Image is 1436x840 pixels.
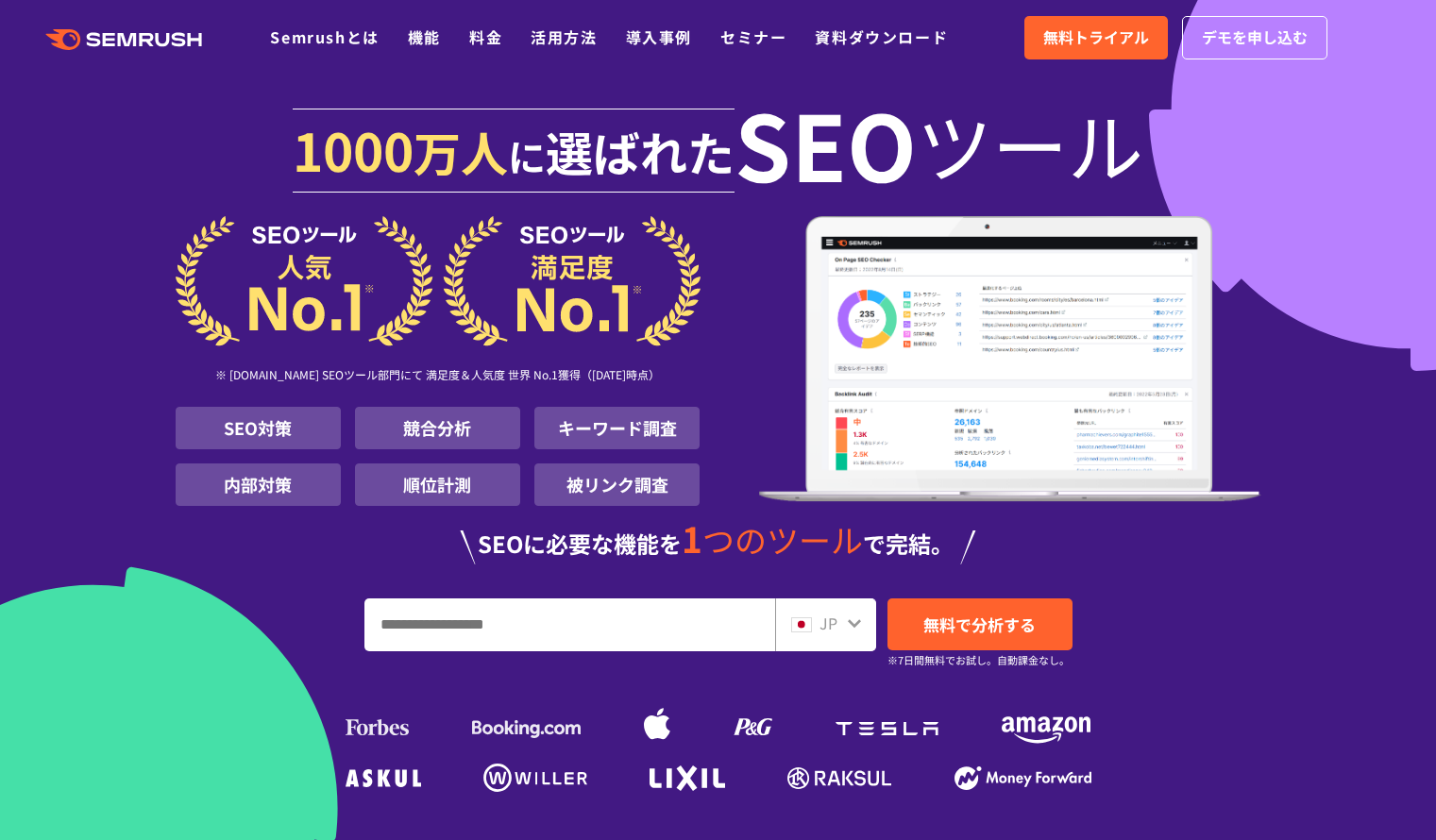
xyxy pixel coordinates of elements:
[508,128,546,183] span: に
[531,25,597,48] a: 活用方法
[720,25,786,48] a: セミナー
[176,521,1261,564] div: SEOに必要な機能を
[887,598,1073,650] a: 無料で分析する
[1043,25,1149,50] span: 無料トライアル
[176,407,341,449] li: SEO対策
[546,117,735,185] span: 選ばれた
[469,25,502,48] a: 料金
[534,407,700,449] li: キーワード調査
[923,613,1036,636] span: 無料で分析する
[1024,16,1168,59] a: 無料トライアル
[735,106,917,181] span: SEO
[176,463,341,506] li: 内部対策
[270,25,379,48] a: Semrushとは
[863,527,954,560] span: で完結。
[355,463,520,506] li: 順位計測
[1182,16,1327,59] a: デモを申し込む
[702,516,863,563] span: つのツール
[534,463,700,506] li: 被リンク調査
[408,25,441,48] a: 機能
[887,651,1070,669] small: ※7日間無料でお試し。自動課金なし。
[414,117,508,185] span: 万人
[815,25,948,48] a: 資料ダウンロード
[682,512,702,563] span: 1
[917,106,1143,181] span: ツール
[176,346,701,407] div: ※ [DOMAIN_NAME] SEOツール部門にて 満足度＆人気度 世界 No.1獲得（[DATE]時点）
[365,599,774,650] input: URL、キーワードを入力してください
[293,111,414,187] span: 1000
[819,612,837,634] span: JP
[626,25,692,48] a: 導入事例
[1202,25,1308,50] span: デモを申し込む
[355,407,520,449] li: 競合分析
